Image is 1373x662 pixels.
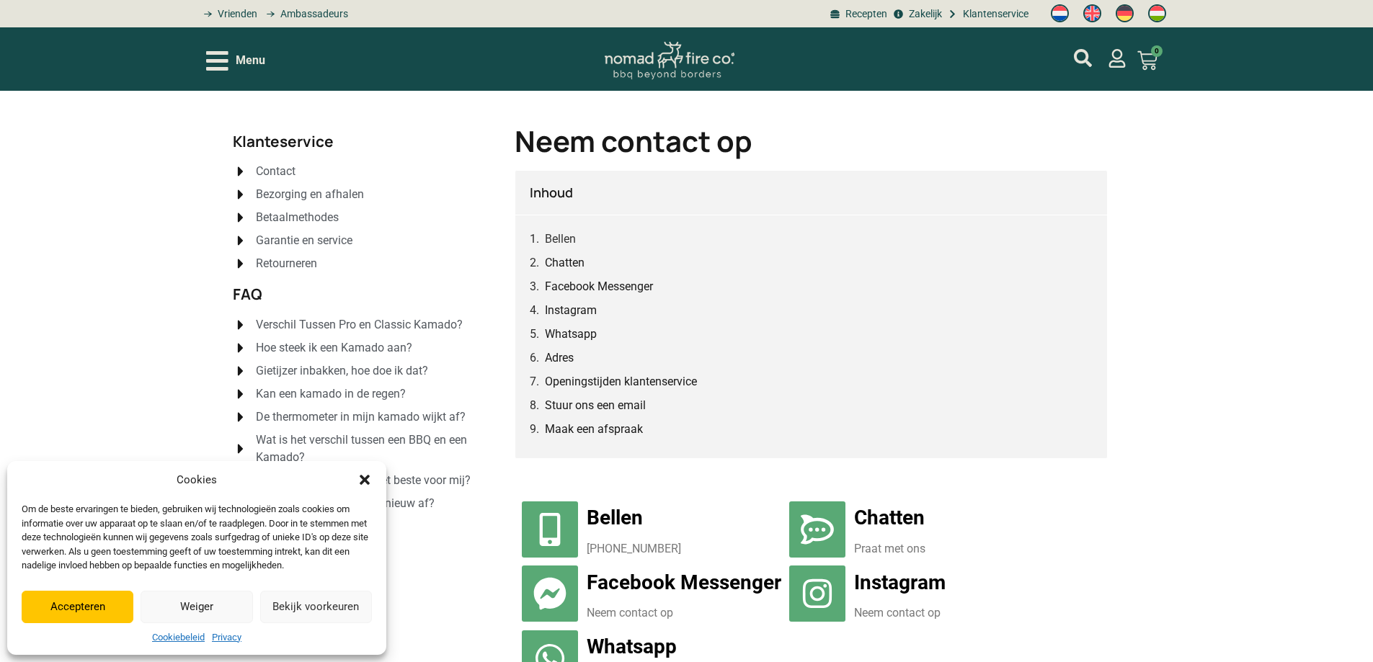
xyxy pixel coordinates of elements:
img: Hongaars [1148,4,1166,22]
button: Accepteren [22,591,133,623]
img: Nomad Logo [605,42,734,80]
a: Gietijzer inbakken, hoe doe ik dat? [233,362,486,380]
a: Stuur ons een email [545,396,646,414]
a: grill bill klantenservice [946,6,1028,22]
a: Instagram [854,571,946,594]
a: Privacy [212,630,241,645]
a: Switch to Hongaars [1141,1,1173,27]
span: Garantie en service [252,232,352,249]
span: Klantenservice [959,6,1028,22]
a: Maak een afspraak [545,420,643,438]
a: 0 [1120,42,1175,79]
span: Gietijzer inbakken, hoe doe ik dat? [252,362,428,380]
span: Retourneren [252,255,317,272]
a: Facebook Messenger [545,277,653,295]
button: Bekijk voorkeuren [260,591,372,623]
a: mijn account [1108,49,1127,68]
a: Facebook Messenger [587,571,781,594]
h1: Neem contact op [515,127,1108,156]
h2: FAQ [233,287,486,302]
a: Retourneren [233,255,486,272]
h4: Inhoud [530,185,1093,201]
a: grill bill vrienden [199,6,257,22]
a: Chatten [854,506,925,529]
a: Contact [233,163,486,180]
a: Kan een kamado in de regen? [233,385,486,403]
span: Bezorging en afhalen [252,186,364,203]
a: grill bill zakeljk [891,6,941,22]
a: Cookiebeleid [152,630,205,645]
a: Garantie en service [233,232,486,249]
a: Bellen [587,506,643,529]
div: Open/Close Menu [206,48,265,73]
a: grill bill ambassadors [261,6,347,22]
a: BBQ recepten [828,6,887,22]
a: De thermometer in mijn kamado wijkt af? [233,408,486,426]
a: Chatten [545,254,585,272]
div: Om de beste ervaringen te bieden, gebruiken wij technologieën zoals cookies om informatie over uw... [22,502,370,573]
div: Cookies [177,472,217,488]
a: Instagram [789,565,845,622]
p: Neem contact op [587,604,782,622]
a: Instagram [545,301,597,319]
a: Switch to Engels [1076,1,1108,27]
a: Whatsapp [545,325,597,343]
a: Wat is het verschil tussen een BBQ en een Kamado? [233,431,486,466]
img: Nederlands [1051,4,1069,22]
a: Whatsapp [587,635,677,658]
a: Facebook Messenger [522,565,578,622]
span: Betaalmethodes [252,209,339,226]
span: Wat is het verschil tussen een BBQ en een Kamado? [252,431,486,466]
a: Bellen [522,501,578,558]
button: Weiger [141,591,252,623]
a: Bellen [545,230,576,248]
span: Verschil Tussen Pro en Classic Kamado? [252,316,463,334]
span: Zakelijk [905,6,942,22]
p: Neem contact op [854,604,1049,622]
span: 0 [1151,45,1163,57]
a: mijn account [1074,49,1092,67]
span: Ambassadeurs [277,6,348,22]
a: Verschil Tussen Pro en Classic Kamado? [233,316,486,334]
img: Duits [1116,4,1134,22]
a: Bezorging en afhalen [233,186,486,203]
a: Openingstijden klantenservice [545,372,697,390]
img: Engels [1083,4,1101,22]
a: Adres [545,349,574,367]
span: Contact [252,163,296,180]
a: Hoe steek ik een Kamado aan? [233,339,486,357]
span: Menu [236,52,265,69]
a: Betaalmethodes [233,209,486,226]
p: [PHONE_NUMBER] [587,540,782,558]
span: De thermometer in mijn kamado wijkt af? [252,408,466,426]
span: Recepten [842,6,887,22]
h2: Klanteservice [233,134,486,149]
a: Switch to Duits [1108,1,1141,27]
div: Dialog sluiten [357,473,372,487]
a: Chatten [789,501,845,558]
span: Hoe steek ik een Kamado aan? [252,339,412,357]
span: Kan een kamado in de regen? [252,385,406,403]
span: Vrienden [214,6,257,22]
p: Praat met ons [854,540,1049,558]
